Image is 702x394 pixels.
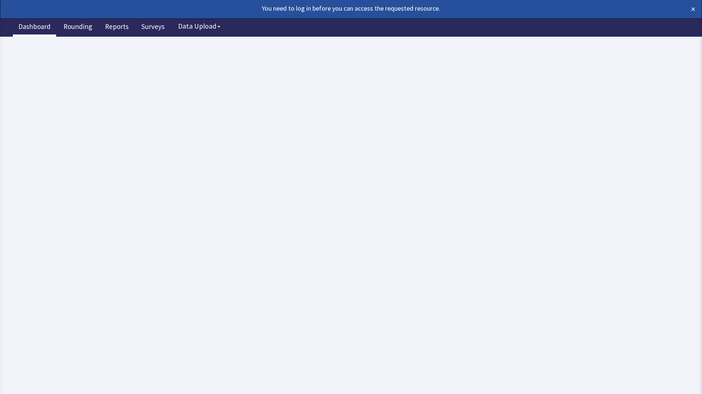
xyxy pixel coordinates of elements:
[58,18,98,37] a: Rounding
[99,18,134,37] a: Reports
[13,18,56,37] a: Dashboard
[136,18,170,37] a: Surveys
[174,19,225,33] button: Data Upload
[691,3,695,15] button: ×
[7,3,626,14] div: You need to log in before you can access the requested resource.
